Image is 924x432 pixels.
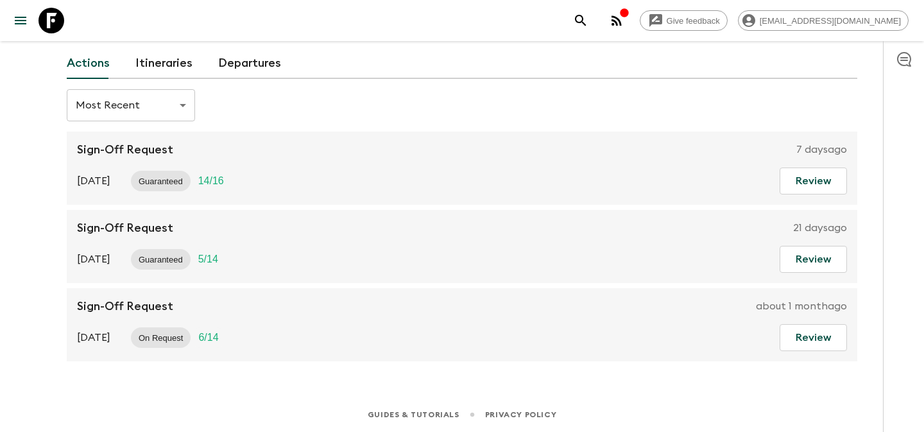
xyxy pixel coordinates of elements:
[67,48,110,79] a: Actions
[67,87,195,123] div: Most Recent
[753,16,908,26] span: [EMAIL_ADDRESS][DOMAIN_NAME]
[756,298,847,314] p: about 1 month ago
[368,408,459,422] a: Guides & Tutorials
[77,142,173,157] p: Sign-Off Request
[77,220,173,236] p: Sign-Off Request
[793,220,847,236] p: 21 days ago
[485,408,556,422] a: Privacy Policy
[131,255,191,264] span: Guaranteed
[780,168,847,194] button: Review
[77,252,110,267] p: [DATE]
[135,48,193,79] a: Itineraries
[191,249,226,270] div: Trip Fill
[191,171,232,191] div: Trip Fill
[8,8,33,33] button: menu
[640,10,728,31] a: Give feedback
[780,324,847,351] button: Review
[198,330,218,345] p: 6 / 14
[131,177,191,186] span: Guaranteed
[738,10,909,31] div: [EMAIL_ADDRESS][DOMAIN_NAME]
[796,142,847,157] p: 7 days ago
[568,8,594,33] button: search adventures
[77,330,110,345] p: [DATE]
[77,173,110,189] p: [DATE]
[77,298,173,314] p: Sign-Off Request
[660,16,727,26] span: Give feedback
[218,48,281,79] a: Departures
[131,333,191,343] span: On Request
[198,173,224,189] p: 14 / 16
[198,252,218,267] p: 5 / 14
[191,327,226,348] div: Trip Fill
[780,246,847,273] button: Review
